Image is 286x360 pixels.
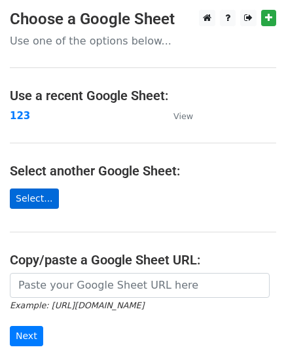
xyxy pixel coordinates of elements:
[10,252,276,268] h4: Copy/paste a Google Sheet URL:
[10,163,276,179] h4: Select another Google Sheet:
[10,326,43,346] input: Next
[10,88,276,103] h4: Use a recent Google Sheet:
[10,10,276,29] h3: Choose a Google Sheet
[10,110,30,122] a: 123
[173,111,193,121] small: View
[160,110,193,122] a: View
[10,273,270,298] input: Paste your Google Sheet URL here
[221,297,286,360] iframe: Chat Widget
[10,189,59,209] a: Select...
[10,34,276,48] p: Use one of the options below...
[10,300,144,310] small: Example: [URL][DOMAIN_NAME]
